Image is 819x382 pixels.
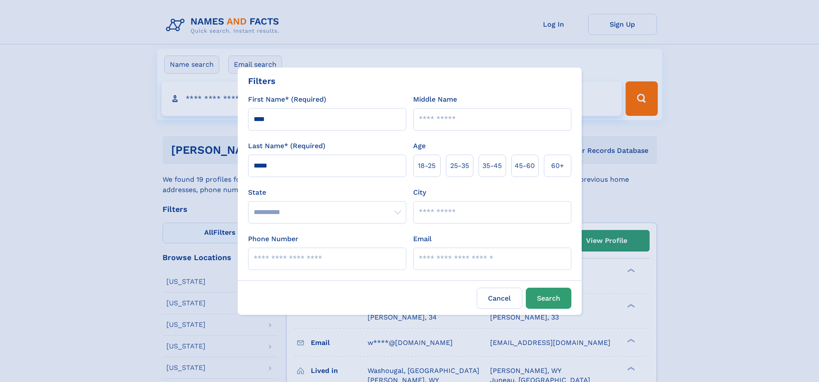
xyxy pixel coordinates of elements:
[450,161,469,171] span: 25‑35
[526,288,571,309] button: Search
[551,161,564,171] span: 60+
[477,288,522,309] label: Cancel
[413,187,426,198] label: City
[248,75,276,87] div: Filters
[248,94,326,105] label: First Name* (Required)
[413,234,432,244] label: Email
[413,94,457,105] label: Middle Name
[248,234,298,244] label: Phone Number
[418,161,436,171] span: 18‑25
[482,161,502,171] span: 35‑45
[248,187,406,198] label: State
[248,141,325,151] label: Last Name* (Required)
[515,161,535,171] span: 45‑60
[413,141,426,151] label: Age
